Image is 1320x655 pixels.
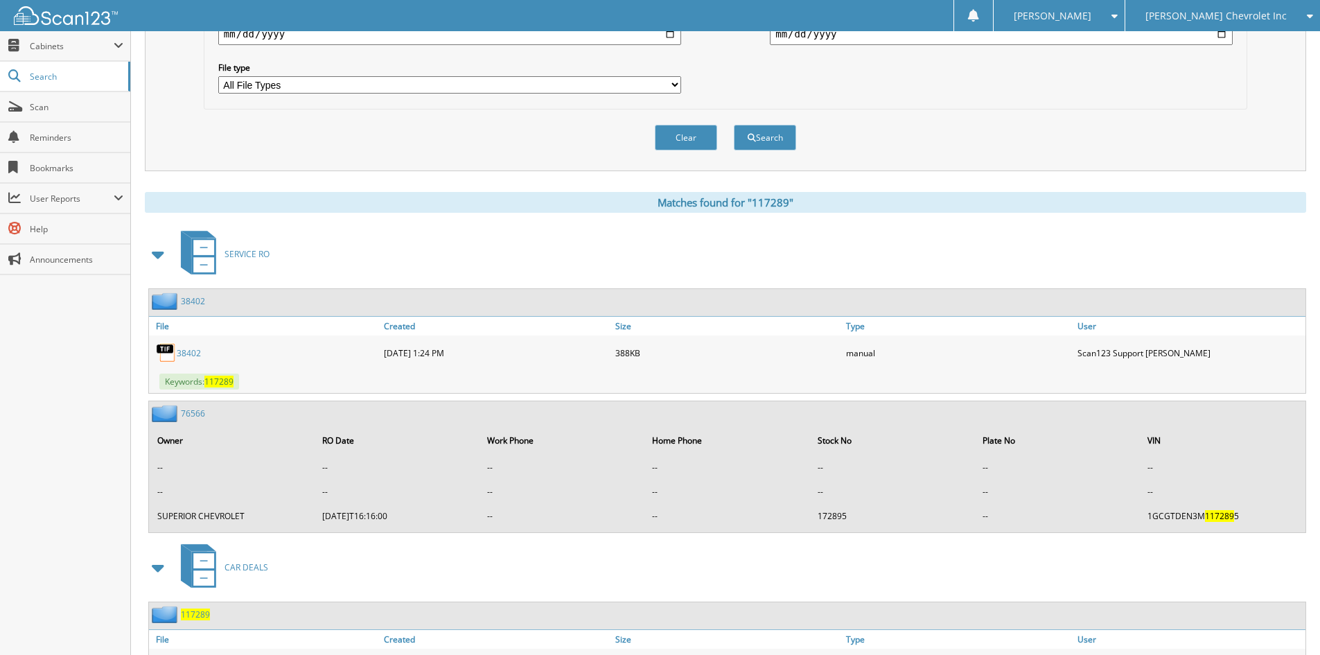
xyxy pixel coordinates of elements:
td: 172895 [811,505,974,527]
td: -- [150,456,314,479]
span: Cabinets [30,40,114,52]
a: SERVICE RO [173,227,270,281]
td: -- [480,505,644,527]
th: VIN [1141,426,1304,455]
div: manual [843,339,1074,367]
td: -- [811,456,974,479]
td: -- [645,480,809,503]
th: Work Phone [480,426,644,455]
td: -- [480,456,644,479]
span: User Reports [30,193,114,204]
th: Home Phone [645,426,809,455]
th: Stock No [811,426,974,455]
th: RO Date [315,426,479,455]
a: Created [380,317,612,335]
td: SUPERIOR CHEVROLET [150,505,314,527]
img: scan123-logo-white.svg [14,6,118,25]
td: -- [645,505,809,527]
a: 38402 [177,347,201,359]
a: File [149,630,380,649]
th: Plate No [976,426,1139,455]
button: Search [734,125,796,150]
span: 117289 [204,376,234,387]
div: 388KB [612,339,843,367]
span: Reminders [30,132,123,143]
img: TIF.png [156,342,177,363]
td: -- [1141,456,1304,479]
a: Type [843,630,1074,649]
a: CAR DEALS [173,540,268,595]
td: -- [976,505,1139,527]
input: start [218,23,681,45]
div: [DATE] 1:24 PM [380,339,612,367]
span: Keywords: [159,374,239,390]
td: -- [315,456,479,479]
a: Size [612,630,843,649]
button: Clear [655,125,717,150]
td: -- [1141,480,1304,503]
label: File type [218,62,681,73]
td: -- [150,480,314,503]
td: -- [480,480,644,503]
span: SERVICE RO [225,248,270,260]
span: Help [30,223,123,235]
td: 1GCGTDEN3M 5 [1141,505,1304,527]
input: end [770,23,1233,45]
img: folder2.png [152,606,181,623]
span: Announcements [30,254,123,265]
img: folder2.png [152,405,181,422]
a: Created [380,630,612,649]
iframe: Chat Widget [1251,588,1320,655]
span: Bookmarks [30,162,123,174]
td: -- [315,480,479,503]
td: -- [976,456,1139,479]
a: 76566 [181,408,205,419]
a: File [149,317,380,335]
span: [PERSON_NAME] [1014,12,1091,20]
div: Matches found for "117289" [145,192,1306,213]
span: CAR DEALS [225,561,268,573]
td: -- [976,480,1139,503]
img: folder2.png [152,292,181,310]
td: -- [811,480,974,503]
div: Scan123 Support [PERSON_NAME] [1074,339,1305,367]
a: Type [843,317,1074,335]
span: Search [30,71,121,82]
a: 117289 [181,609,210,620]
span: Scan [30,101,123,113]
a: 38402 [181,295,205,307]
a: User [1074,317,1305,335]
td: [DATE]T16:16:00 [315,505,479,527]
span: [PERSON_NAME] Chevrolet Inc [1145,12,1287,20]
span: 117289 [1205,510,1234,522]
th: Owner [150,426,314,455]
td: -- [645,456,809,479]
a: User [1074,630,1305,649]
a: Size [612,317,843,335]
